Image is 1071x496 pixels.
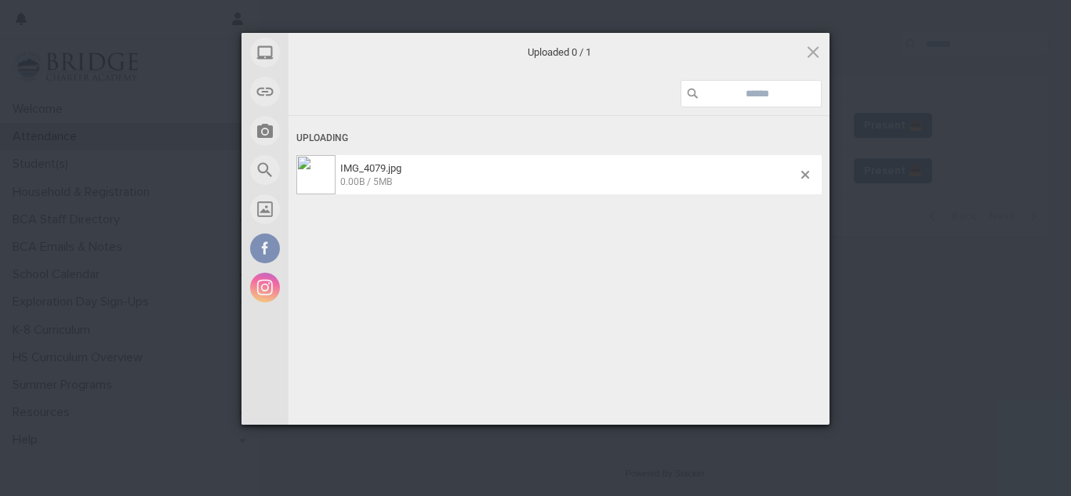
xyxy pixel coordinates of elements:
[296,124,822,153] div: Uploading
[336,162,801,188] span: IMG_4079.jpg
[804,43,822,60] span: Click here or hit ESC to close picker
[402,45,716,59] span: Uploaded 0 / 1
[296,155,336,194] img: 4487a4f1-2b15-4a4d-8b27-83eab2b54cbc
[373,176,392,187] span: 5MB
[340,162,401,174] span: IMG_4079.jpg
[340,176,371,187] span: 0.00B /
